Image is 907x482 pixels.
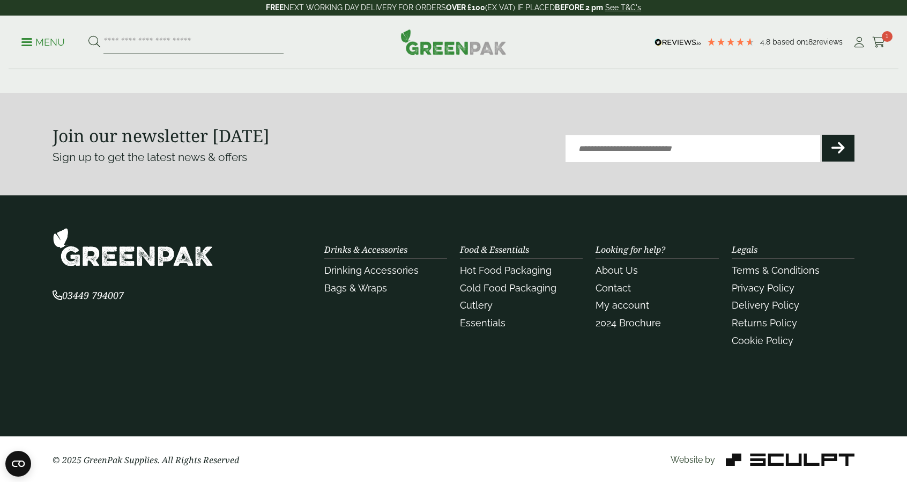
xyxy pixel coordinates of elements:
img: Sculpt [726,454,854,466]
button: Open CMP widget [5,451,31,477]
a: Cookie Policy [732,335,793,346]
a: Essentials [460,317,505,328]
a: Terms & Conditions [732,265,820,276]
a: 03449 794007 [53,291,124,301]
span: 4.8 [760,38,772,46]
a: Delivery Policy [732,300,799,311]
a: Cold Food Packaging [460,282,556,294]
img: GreenPak Supplies [400,29,507,55]
a: Bags & Wraps [324,282,387,294]
a: Drinking Accessories [324,265,419,276]
span: 182 [805,38,816,46]
strong: FREE [266,3,284,12]
a: Hot Food Packaging [460,265,552,276]
span: 03449 794007 [53,289,124,302]
i: My Account [852,37,866,48]
span: 1 [882,31,893,42]
span: Based on [772,38,805,46]
a: My account [596,300,649,311]
p: Menu [21,36,65,49]
strong: Join our newsletter [DATE] [53,124,270,147]
a: About Us [596,265,638,276]
strong: OVER £100 [446,3,485,12]
a: 1 [872,34,886,50]
a: Privacy Policy [732,282,794,294]
p: © 2025 GreenPak Supplies. All Rights Reserved [53,454,311,466]
a: See T&C's [605,3,641,12]
p: Sign up to get the latest news & offers [53,149,413,166]
img: GreenPak Supplies [53,228,213,267]
a: Cutlery [460,300,493,311]
a: Menu [21,36,65,47]
img: REVIEWS.io [655,39,701,46]
a: 2024 Brochure [596,317,661,328]
span: reviews [816,38,843,46]
div: 4.79 Stars [707,37,755,47]
a: Returns Policy [732,317,797,328]
i: Cart [872,37,886,48]
strong: BEFORE 2 pm [555,3,603,12]
a: Contact [596,282,631,294]
span: Website by [671,455,715,465]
